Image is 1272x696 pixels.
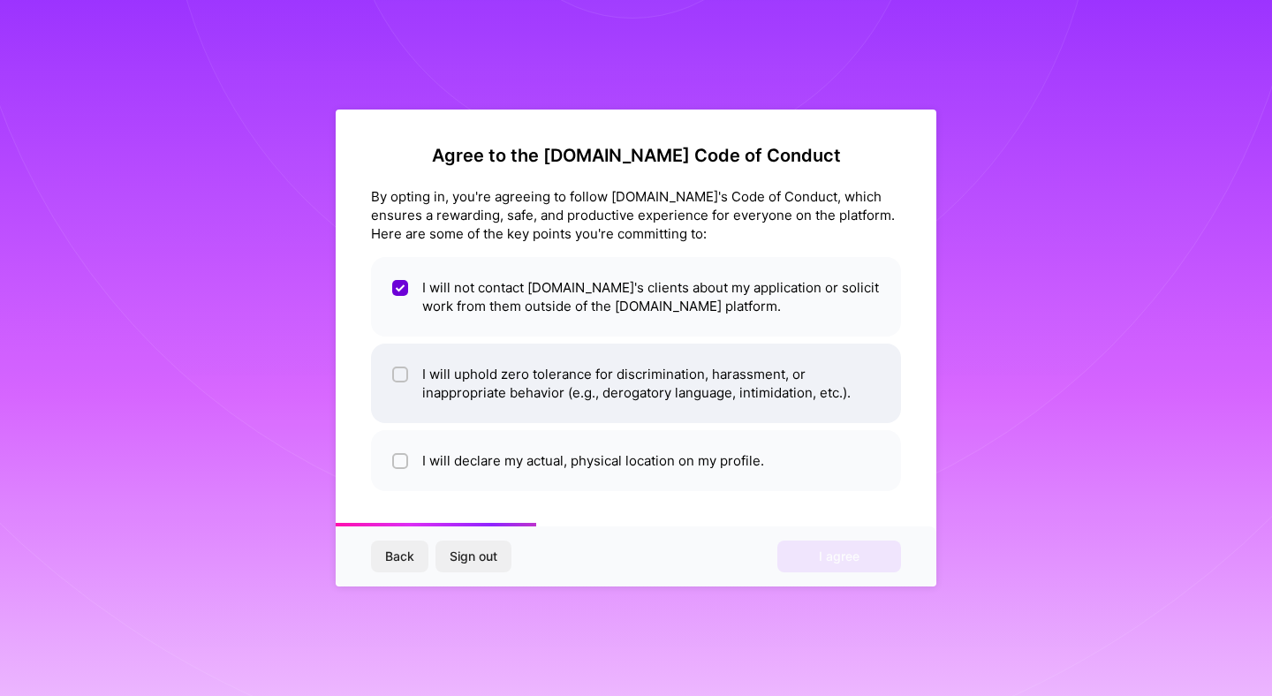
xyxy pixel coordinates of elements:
h2: Agree to the [DOMAIN_NAME] Code of Conduct [371,145,901,166]
li: I will uphold zero tolerance for discrimination, harassment, or inappropriate behavior (e.g., der... [371,344,901,423]
li: I will not contact [DOMAIN_NAME]'s clients about my application or solicit work from them outside... [371,257,901,337]
li: I will declare my actual, physical location on my profile. [371,430,901,491]
span: Back [385,548,414,565]
span: Sign out [450,548,497,565]
button: Back [371,541,428,572]
button: Sign out [435,541,511,572]
div: By opting in, you're agreeing to follow [DOMAIN_NAME]'s Code of Conduct, which ensures a rewardin... [371,187,901,243]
